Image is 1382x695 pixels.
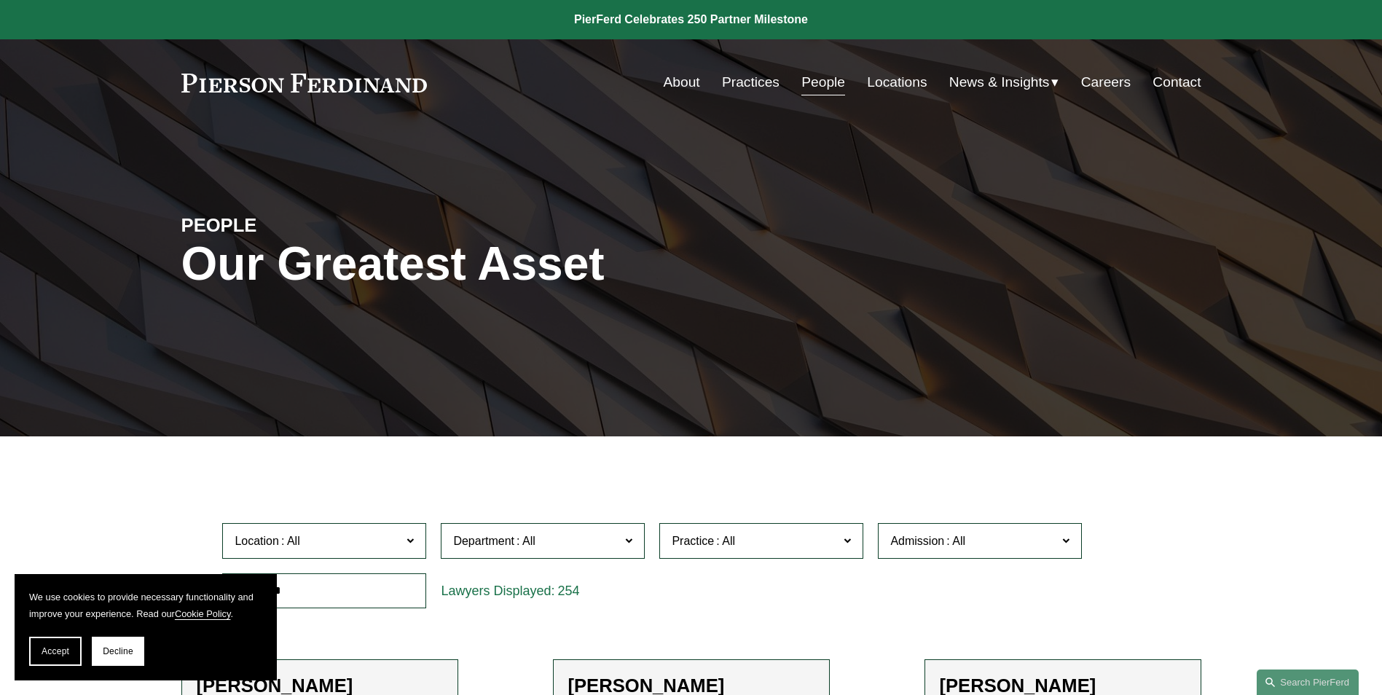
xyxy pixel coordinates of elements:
span: News & Insights [949,70,1050,95]
a: About [664,68,700,96]
a: Cookie Policy [175,608,231,619]
span: Practice [672,535,714,547]
span: Location [235,535,279,547]
a: People [801,68,845,96]
button: Accept [29,637,82,666]
a: Search this site [1257,670,1359,695]
section: Cookie banner [15,574,277,680]
a: Practices [722,68,780,96]
span: Admission [890,535,944,547]
a: Locations [867,68,927,96]
a: Contact [1153,68,1201,96]
h1: Our Greatest Asset [181,237,861,291]
span: Decline [103,646,133,656]
a: Careers [1081,68,1131,96]
p: We use cookies to provide necessary functionality and improve your experience. Read our . [29,589,262,622]
span: 254 [557,584,579,598]
span: Accept [42,646,69,656]
span: Department [453,535,514,547]
button: Decline [92,637,144,666]
h4: PEOPLE [181,213,436,237]
a: folder dropdown [949,68,1059,96]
